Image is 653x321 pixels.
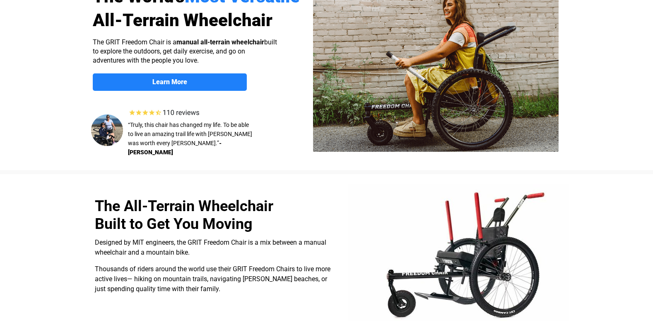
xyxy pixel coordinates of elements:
[93,10,272,30] span: All-Terrain Wheelchair
[152,78,187,86] strong: Learn More
[95,197,273,233] span: The All-Terrain Wheelchair Built to Get You Moving
[93,38,277,64] span: The GRIT Freedom Chair is a built to explore the outdoors, get daily exercise, and go on adventur...
[128,122,252,146] span: “Truly, this chair has changed my life. To be able to live an amazing trail life with [PERSON_NAM...
[95,265,330,293] span: Thousands of riders around the world use their GRIT Freedom Chairs to live more active lives— hik...
[93,73,247,91] a: Learn More
[95,238,326,256] span: Designed by MIT engineers, the GRIT Freedom Chair is a mix between a manual wheelchair and a moun...
[176,38,264,46] strong: manual all-terrain wheelchair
